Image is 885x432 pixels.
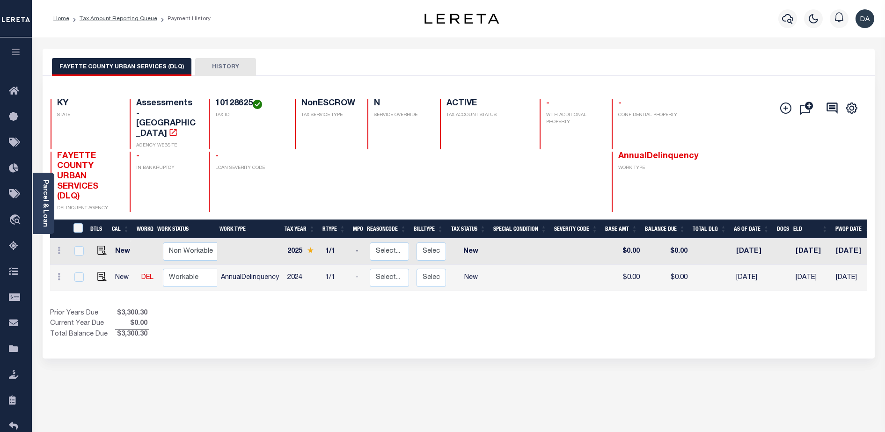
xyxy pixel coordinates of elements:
p: WITH ADDITIONAL PROPERTY [546,112,601,126]
th: Tax Status: activate to sort column ascending [447,220,490,239]
td: 1/1 [322,239,352,265]
p: DELINQUENT AGENCY [57,205,118,212]
a: Home [53,16,69,22]
td: New [450,239,492,265]
td: Total Balance Due [50,329,115,339]
th: BillType: activate to sort column ascending [410,220,447,239]
th: Severity Code: activate to sort column ascending [550,220,601,239]
span: FAYETTE COUNTY URBAN SERVICES (DLQ) [57,152,98,201]
p: TAX SERVICE TYPE [301,112,356,119]
a: Tax Amount Reporting Queue [80,16,157,22]
h4: KY [57,99,118,109]
td: [DATE] [732,239,775,265]
td: 2025 [284,239,322,265]
td: 1/1 [322,265,352,291]
p: IN BANKRUPTCY [136,165,197,172]
a: Parcel & Loan [42,180,48,227]
span: - [618,99,622,108]
th: Tax Year: activate to sort column ascending [281,220,319,239]
th: Work Status [154,220,217,239]
th: WorkQ [133,220,154,239]
img: logo-dark.svg [424,14,499,24]
th: As of Date: activate to sort column ascending [730,220,773,239]
td: [DATE] [732,265,775,291]
span: AnnualDelinquency [618,152,699,161]
th: Base Amt: activate to sort column ascending [601,220,641,239]
span: $0.00 [115,319,149,329]
p: TAX ID [215,112,284,119]
th: ReasonCode: activate to sort column ascending [363,220,410,239]
p: LOAN SEVERITY CODE [215,165,284,172]
th: Docs [773,220,790,239]
span: $3,300.30 [115,308,149,319]
p: AGENCY WEBSITE [136,142,197,149]
i: travel_explore [9,214,24,227]
th: CAL: activate to sort column ascending [108,220,133,239]
button: FAYETTE COUNTY URBAN SERVICES (DLQ) [52,58,191,76]
td: $0.00 [644,239,691,265]
td: AnnualDelinquency [217,265,283,291]
p: STATE [57,112,118,119]
td: $0.00 [604,239,644,265]
th: RType: activate to sort column ascending [319,220,349,239]
span: $3,300.30 [115,329,149,340]
th: PWOP Date: activate to sort column ascending [832,220,875,239]
span: - [136,152,139,161]
td: New [111,265,138,291]
td: New [450,265,492,291]
td: Current Year Due [50,319,115,329]
h4: 10128625 [215,99,284,109]
span: - [546,99,549,108]
th: Special Condition: activate to sort column ascending [490,220,550,239]
td: [DATE] [792,265,832,291]
td: Prior Years Due [50,308,115,319]
td: [DATE] [832,265,875,291]
span: - [215,152,219,161]
td: New [111,239,138,265]
li: Payment History [157,15,211,23]
th: ELD: activate to sort column ascending [790,220,832,239]
th: DTLS [87,220,108,239]
td: - [352,265,366,291]
th: Balance Due: activate to sort column ascending [641,220,689,239]
td: [DATE] [792,239,832,265]
td: $0.00 [604,265,644,291]
td: $0.00 [644,265,691,291]
td: 2024 [284,265,322,291]
th: &nbsp;&nbsp;&nbsp;&nbsp;&nbsp;&nbsp;&nbsp;&nbsp;&nbsp;&nbsp; [50,220,68,239]
p: SERVICE OVERRIDE [374,112,429,119]
h4: ACTIVE [446,99,528,109]
th: Work Type [216,220,281,239]
p: CONFIDENTIAL PROPERTY [618,112,680,119]
th: MPO [349,220,363,239]
td: - [352,239,366,265]
h4: Assessments - [GEOGRAPHIC_DATA] [136,99,197,139]
td: [DATE] [832,239,875,265]
h4: NonESCROW [301,99,356,109]
h4: N [374,99,429,109]
th: Total DLQ: activate to sort column ascending [689,220,730,239]
img: svg+xml;base64,PHN2ZyB4bWxucz0iaHR0cDovL3d3dy53My5vcmcvMjAwMC9zdmciIHBvaW50ZXItZXZlbnRzPSJub25lIi... [856,9,874,28]
button: HISTORY [195,58,256,76]
img: Star.svg [307,247,314,253]
p: TAX ACCOUNT STATUS [446,112,528,119]
p: WORK TYPE [618,165,680,172]
a: DEL [141,274,154,281]
th: &nbsp; [68,220,87,239]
